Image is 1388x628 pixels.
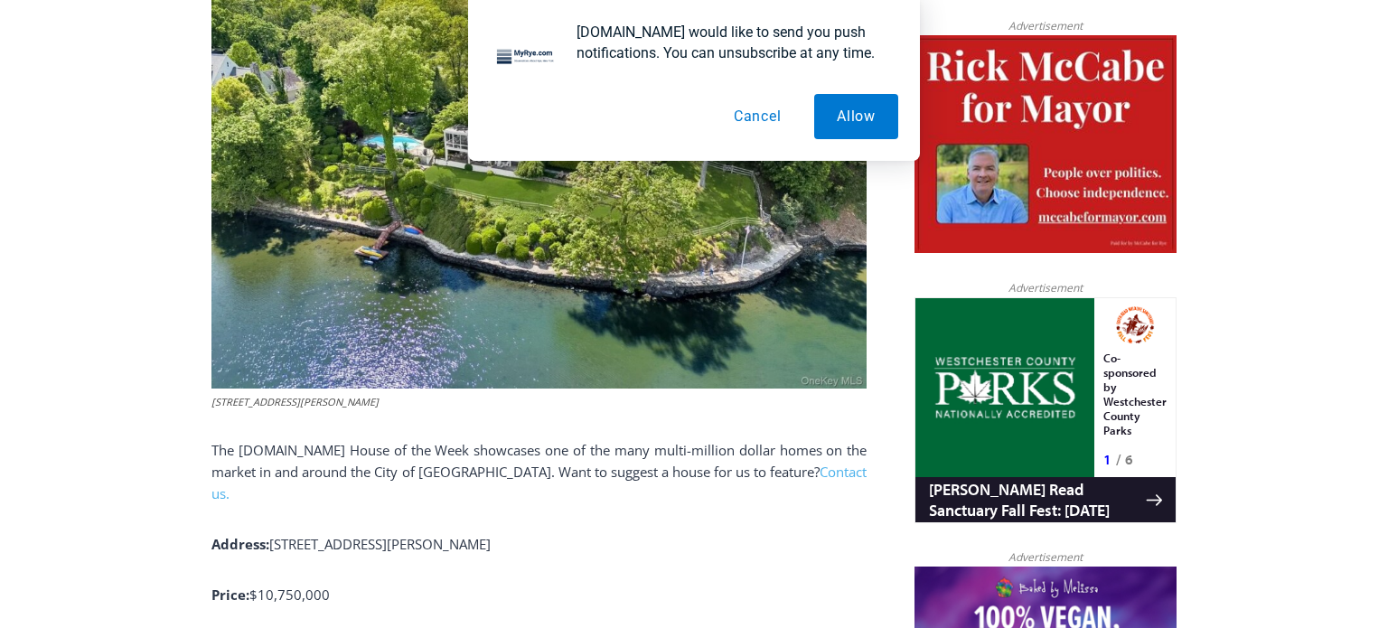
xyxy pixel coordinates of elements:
[435,175,876,225] a: Intern @ [DOMAIN_NAME]
[211,535,269,553] b: Address:
[814,94,898,139] button: Allow
[1,1,180,180] img: s_800_29ca6ca9-f6cc-433c-a631-14f6620ca39b.jpeg
[711,94,804,139] button: Cancel
[14,182,231,223] h4: [PERSON_NAME] Read Sanctuary Fall Fest: [DATE]
[211,463,867,502] a: Contact us.
[249,586,330,604] span: $10,750,000
[1,180,261,225] a: [PERSON_NAME] Read Sanctuary Fall Fest: [DATE]
[490,22,562,94] img: notification icon
[211,439,867,504] p: The [DOMAIN_NAME] House of the Week showcases one of the many multi-million dollar homes on the m...
[189,153,197,171] div: 1
[269,535,491,553] span: [STREET_ADDRESS][PERSON_NAME]
[202,153,206,171] div: /
[990,279,1101,296] span: Advertisement
[562,22,898,63] div: [DOMAIN_NAME] would like to send you push notifications. You can unsubscribe at any time.
[211,153,219,171] div: 6
[189,53,252,148] div: Co-sponsored by Westchester County Parks
[211,394,867,410] figcaption: [STREET_ADDRESS][PERSON_NAME]
[990,548,1101,566] span: Advertisement
[211,586,249,604] b: Price:
[473,180,838,220] span: Intern @ [DOMAIN_NAME]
